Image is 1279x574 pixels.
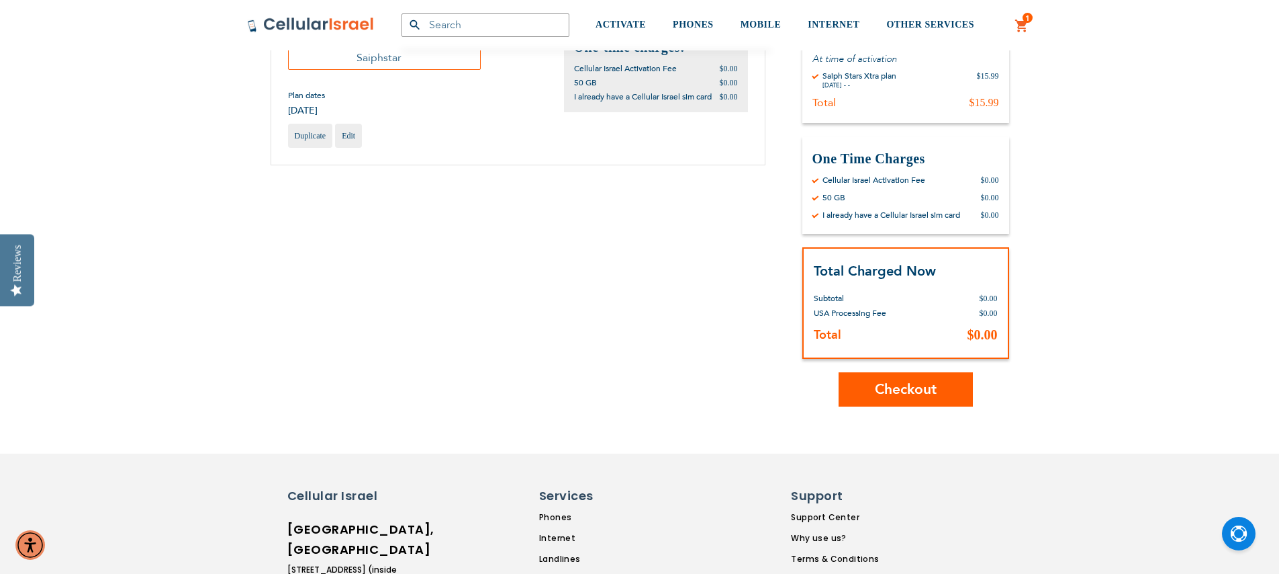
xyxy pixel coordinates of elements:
a: Edit [335,124,362,148]
div: Reviews [11,245,23,282]
div: $0.00 [981,175,999,186]
span: [DATE] [288,104,325,117]
button: Checkout [839,372,973,407]
div: $0.00 [981,210,999,220]
h3: One Time Charges [812,150,999,168]
a: 1 [1014,18,1029,34]
div: 50 GB [822,192,845,203]
span: Edit [342,131,355,140]
h6: Support [791,487,871,505]
span: Cellular Israel Activation Fee [574,63,677,74]
span: $0.00 [980,294,998,303]
div: I already have a Cellular Israel sim card [822,210,960,220]
span: USA Processing Fee [814,308,886,319]
span: $0.00 [980,309,998,318]
h6: [GEOGRAPHIC_DATA], [GEOGRAPHIC_DATA] [287,520,401,560]
span: PHONES [673,19,714,30]
div: [DATE] - - [822,81,896,89]
strong: Total [814,327,841,343]
img: Cellular Israel Logo [247,17,375,33]
a: Why use us? [791,532,879,544]
span: Plan dates [288,90,325,101]
div: Cellular Israel Activation Fee [822,175,925,186]
span: Duplicate [295,131,326,140]
span: 50 GB [574,77,597,88]
h6: Services [539,487,653,505]
span: Checkout [875,380,937,399]
a: Landlines [539,553,661,565]
a: Terms & Conditions [791,553,879,565]
strong: Total Charged Now [814,262,936,280]
span: 1 [1025,13,1030,24]
span: $0.00 [720,78,738,87]
span: $0.00 [720,64,738,73]
span: $0.00 [720,92,738,101]
div: $15.99 [977,71,999,89]
a: Phones [539,511,661,524]
a: Support Center [791,511,879,524]
th: Subtotal [814,281,943,306]
a: Internet [539,532,661,544]
h6: Cellular Israel [287,487,401,505]
div: $0.00 [981,192,999,203]
div: Total [812,96,836,110]
span: $0.00 [967,327,998,342]
span: OTHER SERVICES [886,19,974,30]
span: MOBILE [741,19,781,30]
input: Search [401,13,569,37]
div: Saiph Stars Xtra plan [822,71,896,81]
span: I already have a Cellular Israel sim card [574,91,712,102]
a: Duplicate [288,124,333,148]
p: At time of activation [812,52,999,65]
span: INTERNET [808,19,859,30]
span: ACTIVATE [596,19,646,30]
div: Accessibility Menu [15,530,45,560]
div: $15.99 [969,96,999,110]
